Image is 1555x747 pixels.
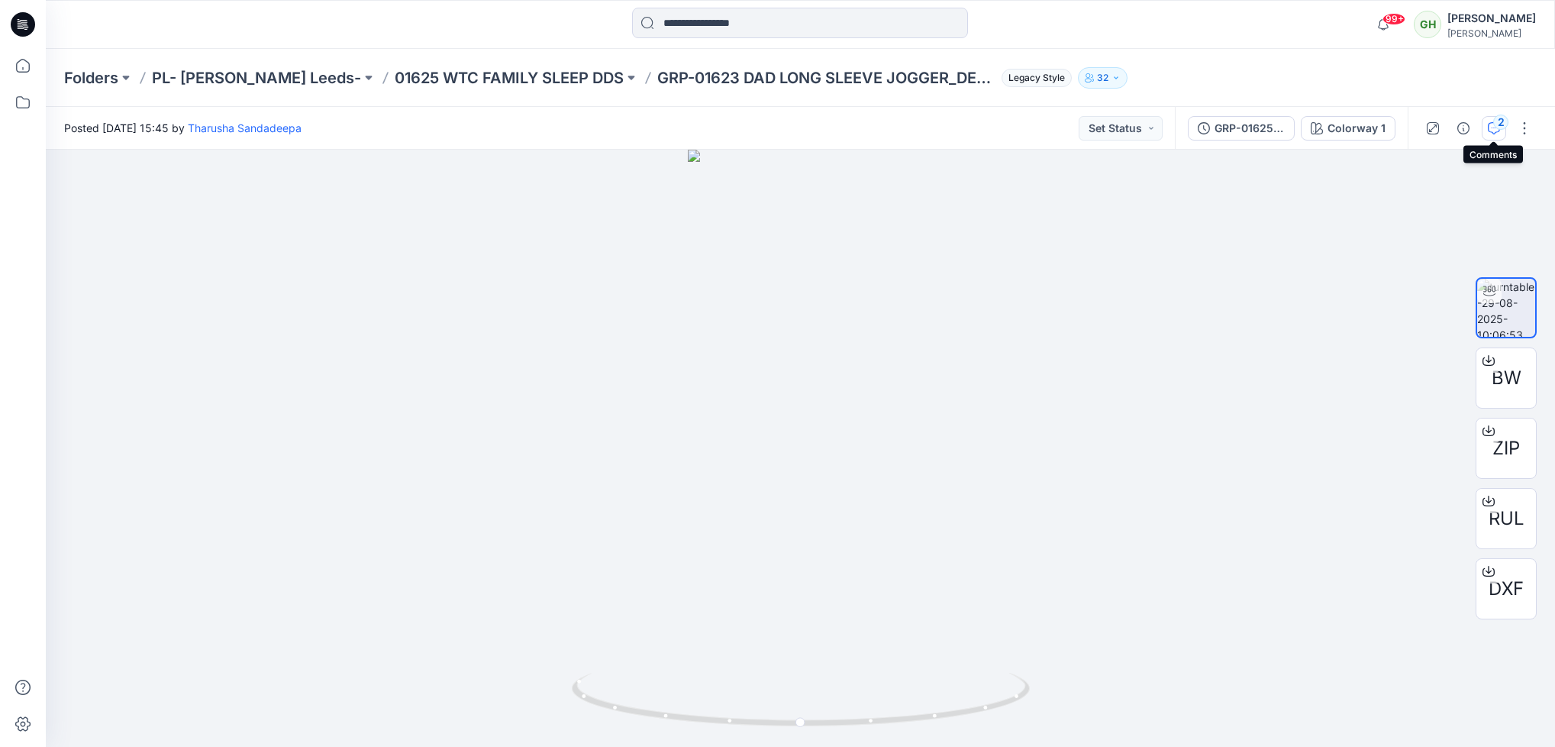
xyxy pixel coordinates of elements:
img: turntable-29-08-2025-10:06:53 [1477,279,1535,337]
div: [PERSON_NAME] [1447,27,1536,39]
span: ZIP [1492,435,1520,462]
div: [PERSON_NAME] [1447,9,1536,27]
span: Posted [DATE] 15:45 by [64,120,302,136]
span: Legacy Style [1002,69,1072,87]
button: Legacy Style [995,67,1072,89]
button: GRP-01625 DAD LONG SLEEVE JOGGER_DEVEL0PMENT [1188,116,1295,141]
a: Folders [64,67,118,89]
div: GRP-01625 DAD LONG SLEEVE JOGGER_DEVEL0PMENT [1215,120,1285,137]
button: 32 [1078,67,1128,89]
a: Tharusha Sandadeepa [188,121,302,134]
button: 2 [1482,116,1506,141]
button: Details [1451,116,1476,141]
p: GRP-01623 DAD LONG SLEEVE JOGGER_DEVEL0PMENT [657,67,995,89]
a: 01625 WTC FAMILY SLEEP DDS [395,67,624,89]
div: GH [1414,11,1441,38]
button: Colorway 1 [1301,116,1395,141]
div: Colorway 1 [1328,120,1386,137]
span: 99+ [1382,13,1405,25]
div: 2 [1493,115,1508,130]
span: RUL [1489,505,1524,532]
span: DXF [1489,575,1524,603]
span: BW [1492,364,1521,392]
a: PL- [PERSON_NAME] Leeds- [152,67,361,89]
p: 32 [1097,70,1108,86]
